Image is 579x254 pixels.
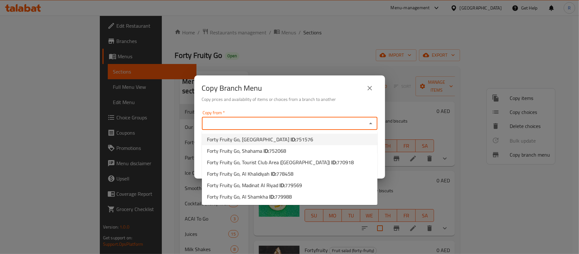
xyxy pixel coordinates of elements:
[269,146,286,156] span: 752068
[207,181,302,189] span: Forty Fruity Go, Madinat Al Riyad
[275,192,292,201] span: 779988
[207,147,286,155] span: Forty Fruity Go, Shahama
[362,81,377,96] button: close
[337,158,354,167] span: 770918
[285,180,302,190] span: 779569
[202,83,262,93] h2: Copy Branch Menu
[207,193,292,201] span: Forty Fruity Go, Al Shamkha
[366,119,375,128] button: Close
[291,135,296,144] b: ID:
[264,146,269,156] b: ID:
[279,180,285,190] b: ID:
[269,192,275,201] b: ID:
[207,136,313,143] span: Forty Fruity Go, [GEOGRAPHIC_DATA]
[331,158,337,167] b: ID:
[202,96,377,103] h6: Copy prices and availability of items or choices from a branch to another
[207,170,293,178] span: Forty Fruity Go, Al Khalidiyah
[296,135,313,144] span: 751576
[271,169,276,179] b: ID:
[276,169,293,179] span: 778458
[207,159,354,166] span: Forty Fruity Go, Tourist Club Area ([GEOGRAPHIC_DATA])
